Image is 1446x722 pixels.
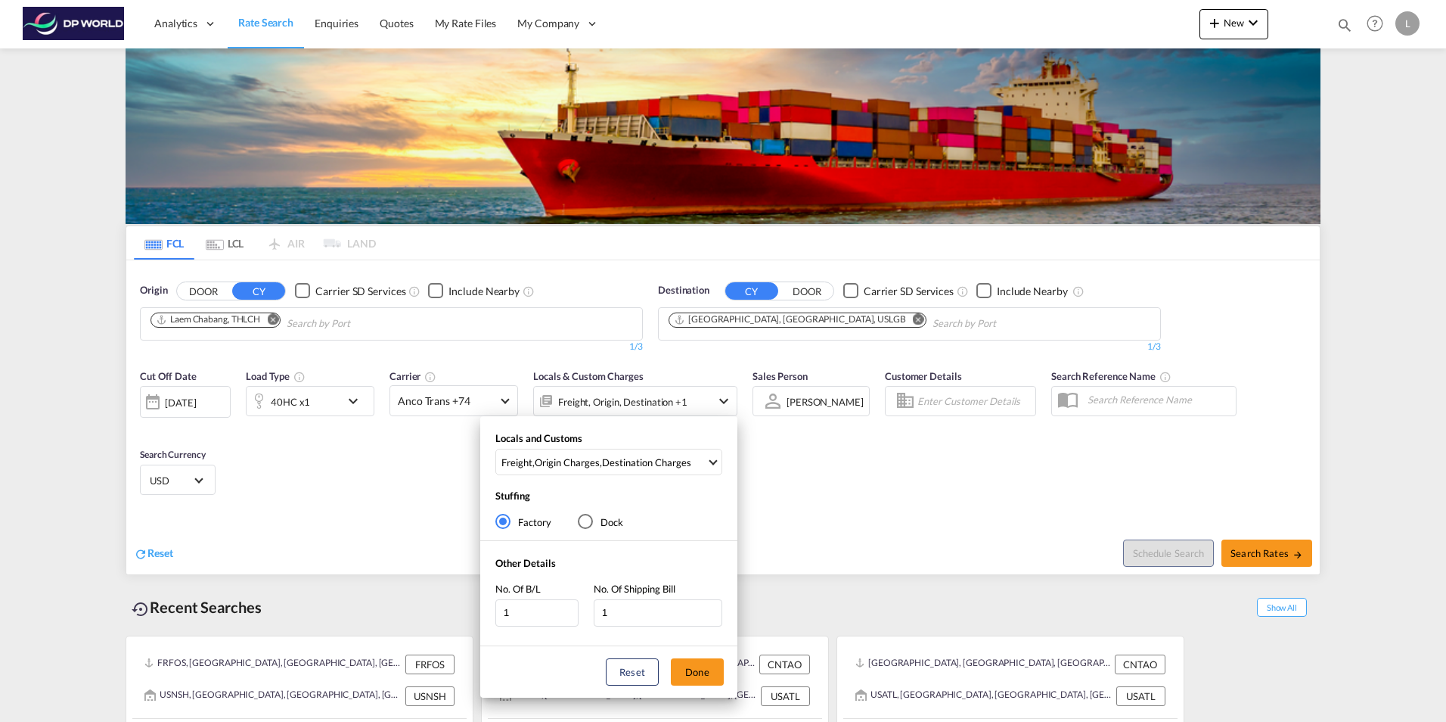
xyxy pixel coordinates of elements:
[535,456,600,469] div: Origin Charges
[578,515,623,530] md-radio-button: Dock
[495,583,541,595] span: No. Of B/L
[594,599,722,627] input: No. Of Shipping Bill
[495,599,579,627] input: No. Of B/L
[602,456,691,469] div: Destination Charges
[495,449,722,475] md-select: Select Locals and Customs: Freight, Origin Charges, Destination Charges
[495,557,556,569] span: Other Details
[495,432,582,444] span: Locals and Customs
[606,658,659,686] button: Reset
[501,456,532,469] div: Freight
[495,490,530,502] span: Stuffing
[495,515,551,530] md-radio-button: Factory
[501,456,706,469] span: , ,
[671,658,724,686] button: Done
[594,583,675,595] span: No. Of Shipping Bill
